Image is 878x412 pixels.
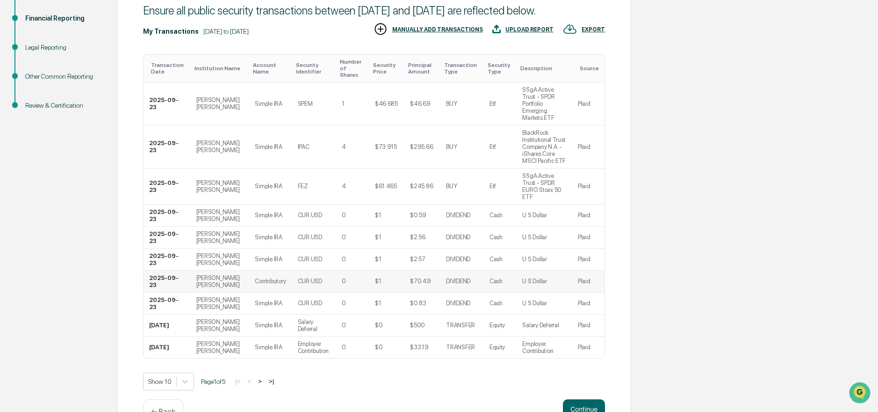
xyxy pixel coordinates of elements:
td: Simple IRA [249,249,292,271]
div: 🗄️ [68,119,75,126]
div: SSgA Active Trust - SPDR EURO Stoxx 50 ETF [522,172,567,200]
div: BUY [446,100,457,107]
div: Toggle SortBy [580,65,601,72]
div: SSgA Active Trust - SPDR Portfolio Emerging Markets ETF [522,86,567,121]
div: FEZ [298,183,308,190]
iframe: Open customer support [848,381,873,406]
div: Financial Reporting [25,14,102,23]
div: $0 [375,344,382,351]
div: Toggle SortBy [253,62,288,75]
p: How can we help? [9,20,170,35]
div: [DATE] to [DATE] [203,28,249,35]
div: U S Dollar [522,256,547,263]
div: $2.57 [410,256,425,263]
img: MANUALLY ADD TRANSACTIONS [374,22,388,36]
div: MANUALLY ADD TRANSACTIONS [392,26,483,33]
a: Powered byPylon [66,158,113,166]
td: Plaid [572,315,605,337]
div: 0 [342,344,346,351]
img: UPLOAD REPORT [492,22,501,36]
div: Toggle SortBy [520,65,569,72]
a: 🖐️Preclearance [6,114,64,131]
div: $0.59 [410,212,426,219]
div: $61.465 [375,183,397,190]
div: Employer Contribution [522,340,567,354]
div: BUY [446,143,457,150]
div: TRANSFER [446,322,475,329]
td: [DATE] [144,337,191,358]
div: $295.66 [410,143,433,150]
div: EXPORT [582,26,605,33]
div: $500 [410,322,425,329]
div: $2.56 [410,234,425,241]
button: >| [266,377,277,385]
td: Plaid [572,82,605,125]
div: DIVIDEND [446,278,470,285]
div: [PERSON_NAME] [PERSON_NAME] [196,296,244,310]
div: Etf [489,143,496,150]
div: TRANSFER [446,344,475,351]
div: [PERSON_NAME] [PERSON_NAME] [196,230,244,244]
div: U S Dollar [522,212,547,219]
div: 🖐️ [9,119,17,126]
div: SPEM [298,100,313,107]
div: Toggle SortBy [194,65,246,72]
div: U S Dollar [522,278,547,285]
td: 2025-09-23 [144,125,191,169]
div: $46.69 [410,100,430,107]
div: BUY [446,183,457,190]
div: [PERSON_NAME] [PERSON_NAME] [196,179,244,193]
button: > [255,377,265,385]
div: CUR:USD [298,234,322,241]
div: [PERSON_NAME] [PERSON_NAME] [196,318,244,332]
td: [DATE] [144,315,191,337]
div: $0 [375,322,382,329]
div: 🔎 [9,137,17,144]
div: Etf [489,100,496,107]
div: 4 [342,143,346,150]
div: 0 [342,278,346,285]
div: Etf [489,183,496,190]
div: Other Common Reporting [25,72,102,81]
div: Cash [489,234,503,241]
div: [PERSON_NAME] [PERSON_NAME] [196,140,244,154]
td: Plaid [572,249,605,271]
span: Data Lookup [19,136,59,145]
div: $1 [375,300,381,307]
span: Preclearance [19,118,60,127]
button: < [245,377,254,385]
div: [PERSON_NAME] [PERSON_NAME] [196,274,244,288]
div: Cash [489,256,503,263]
div: Equity [489,322,505,329]
div: Toggle SortBy [408,62,437,75]
td: 2025-09-23 [144,249,191,271]
div: Equity [489,344,505,351]
div: $70.49 [410,278,431,285]
div: We're available if you need us! [32,81,118,88]
td: Simple IRA [249,125,292,169]
a: 🗄️Attestations [64,114,120,131]
img: EXPORT [563,22,577,36]
td: Simple IRA [249,315,292,337]
div: Review & Certification [25,101,102,110]
td: 2025-09-23 [144,169,191,205]
div: Cash [489,212,503,219]
td: 2025-09-23 [144,271,191,293]
div: Toggle SortBy [444,62,480,75]
div: BlackRock Institutional Trust Company N.A. - iShares Core MSCI Pacific ETF [522,129,567,164]
div: My Transactions [143,28,199,35]
td: Plaid [572,125,605,169]
div: $245.86 [410,183,433,190]
div: Cash [489,278,503,285]
div: Salary Deferral [522,322,559,329]
div: Salary Deferral [298,318,331,332]
td: Simple IRA [249,293,292,315]
div: U S Dollar [522,234,547,241]
span: Pylon [93,159,113,166]
span: Page 1 of 5 [201,378,225,385]
span: Attestations [77,118,116,127]
td: Plaid [572,293,605,315]
div: Legal Reporting [25,43,102,52]
div: Ensure all public security transactions between [DATE] and [DATE] are reflected below. [143,4,605,17]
